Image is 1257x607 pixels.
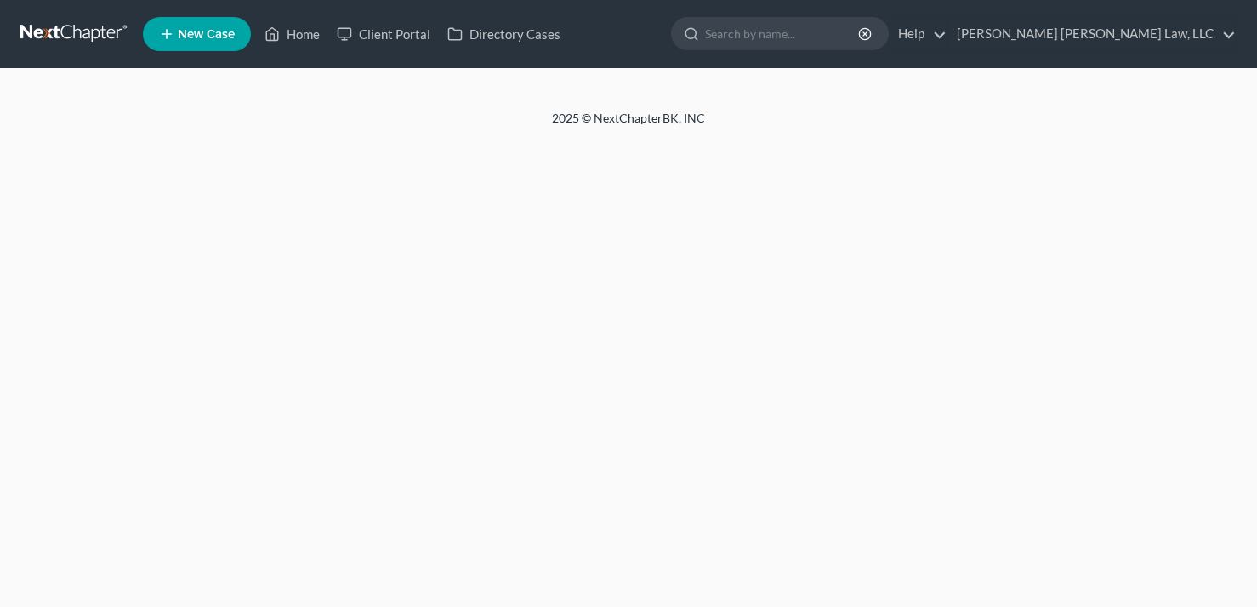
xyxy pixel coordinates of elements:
a: Help [890,19,947,49]
input: Search by name... [705,18,861,49]
span: New Case [178,28,235,41]
a: Home [256,19,328,49]
a: Directory Cases [439,19,569,49]
div: 2025 © NextChapterBK, INC [144,110,1113,140]
a: Client Portal [328,19,439,49]
a: [PERSON_NAME] [PERSON_NAME] Law, LLC [948,19,1236,49]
